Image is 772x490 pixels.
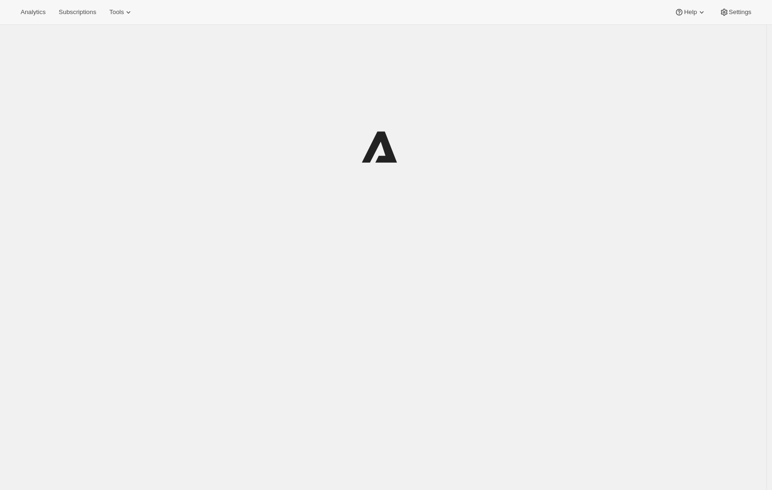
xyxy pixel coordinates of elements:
[104,6,139,19] button: Tools
[669,6,712,19] button: Help
[15,6,51,19] button: Analytics
[684,8,697,16] span: Help
[729,8,751,16] span: Settings
[109,8,124,16] span: Tools
[21,8,45,16] span: Analytics
[53,6,102,19] button: Subscriptions
[59,8,96,16] span: Subscriptions
[714,6,757,19] button: Settings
